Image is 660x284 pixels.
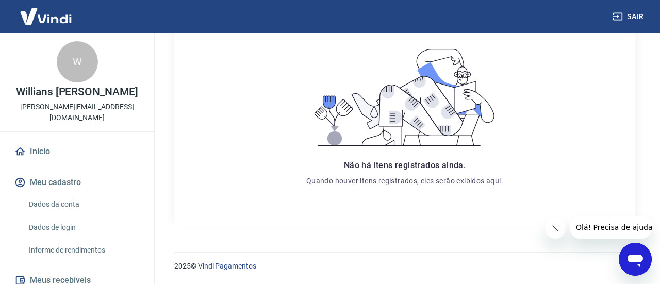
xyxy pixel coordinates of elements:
iframe: Botão para abrir a janela de mensagens [619,243,652,276]
p: 2025 © [174,261,635,272]
img: Vindi [12,1,79,32]
p: Willians [PERSON_NAME] [16,87,138,97]
p: [PERSON_NAME][EMAIL_ADDRESS][DOMAIN_NAME] [8,102,146,123]
button: Meu cadastro [12,171,142,194]
p: Quando houver itens registrados, eles serão exibidos aqui. [306,176,503,186]
span: Olá! Precisa de ajuda? [6,7,87,15]
a: Dados de login [25,217,142,238]
a: Início [12,140,142,163]
iframe: Mensagem da empresa [570,216,652,239]
a: Vindi Pagamentos [198,262,256,270]
button: Sair [610,7,648,26]
a: Informe de rendimentos [25,240,142,261]
div: W [57,41,98,82]
a: Dados da conta [25,194,142,215]
iframe: Fechar mensagem [545,218,566,239]
span: Não há itens registrados ainda. [344,160,466,170]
